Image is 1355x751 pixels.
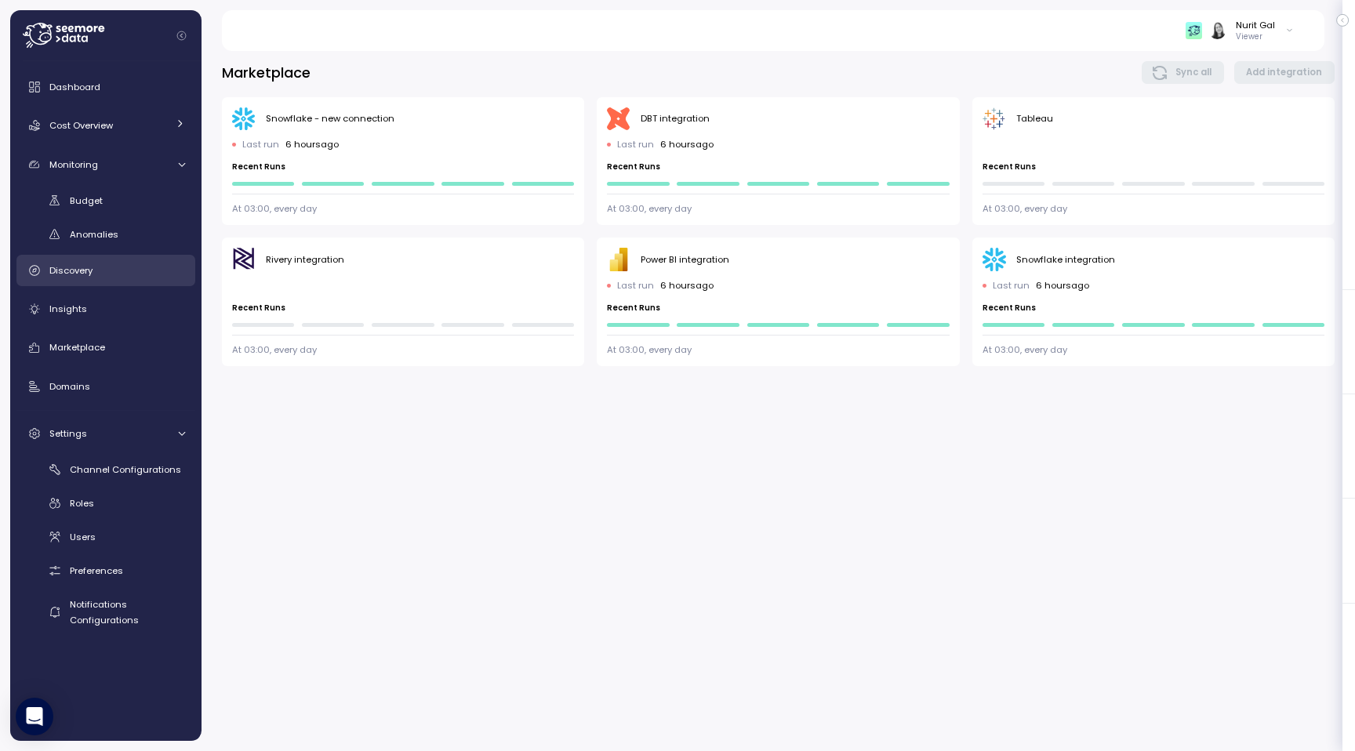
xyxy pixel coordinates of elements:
div: At 03:00, every day [607,202,692,215]
span: Marketplace [49,341,105,354]
div: Power BI integration [641,253,729,266]
p: Recent Runs [232,303,574,314]
img: ACg8ocIVugc3DtI--ID6pffOeA5XcvoqExjdOmyrlhjOptQpqjom7zQ=s96-c [1209,22,1226,38]
p: Recent Runs [983,161,1324,172]
span: Settings [49,427,87,440]
a: Discovery [16,255,195,286]
span: Sync all [1175,62,1212,83]
span: Monitoring [49,158,98,171]
span: Dashboard [49,81,100,93]
p: Recent Runs [983,303,1324,314]
div: DBT integration [641,112,710,125]
button: Collapse navigation [172,30,191,42]
div: Tableau [1016,112,1053,125]
span: Add integration [1246,62,1322,83]
a: Users [16,524,195,550]
p: 6 hours ago [660,279,714,292]
p: Viewer [1236,31,1275,42]
span: Notifications Configurations [70,598,139,626]
img: 65bf5c01215104a4ea04a1a7.PNG [1186,22,1202,38]
a: Roles [16,491,195,517]
a: Anomalies [16,221,195,247]
span: Cost Overview [49,119,113,132]
p: Recent Runs [232,161,574,172]
p: 6 hours ago [660,138,714,151]
span: Insights [49,303,87,315]
div: At 03:00, every day [232,202,317,215]
a: Budget [16,187,195,213]
p: Last run [617,138,654,151]
h3: Marketplace [222,63,311,82]
div: Nurit Gal [1236,19,1275,31]
span: Channel Configurations [70,463,181,476]
a: Dashboard [16,71,195,103]
a: Settings [16,418,195,449]
p: Recent Runs [607,303,949,314]
p: Last run [617,279,654,292]
p: 6 hours ago [285,138,339,151]
div: At 03:00, every day [232,343,317,356]
div: At 03:00, every day [983,202,1067,215]
span: Discovery [49,264,93,277]
a: Domains [16,371,195,402]
a: Monitoring [16,149,195,180]
span: Roles [70,497,94,510]
span: Preferences [70,564,123,577]
span: Budget [70,194,103,207]
p: Last run [242,138,279,151]
a: Preferences [16,557,195,583]
a: Marketplace [16,332,195,364]
a: Channel Configurations [16,457,195,483]
p: 6 hours ago [1036,279,1089,292]
button: Sync all [1142,61,1224,84]
p: Recent Runs [607,161,949,172]
div: Snowflake - new connection [266,112,394,125]
div: Rivery integration [266,253,344,266]
a: Cost Overview [16,110,195,141]
span: Domains [49,380,90,393]
div: At 03:00, every day [983,343,1067,356]
button: Add integration [1234,61,1335,84]
div: Snowflake integration [1016,253,1115,266]
p: Last run [993,279,1030,292]
span: Anomalies [70,228,118,241]
div: Open Intercom Messenger [16,698,53,735]
a: Notifications Configurations [16,591,195,633]
a: Insights [16,293,195,325]
span: Users [70,531,96,543]
div: At 03:00, every day [607,343,692,356]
